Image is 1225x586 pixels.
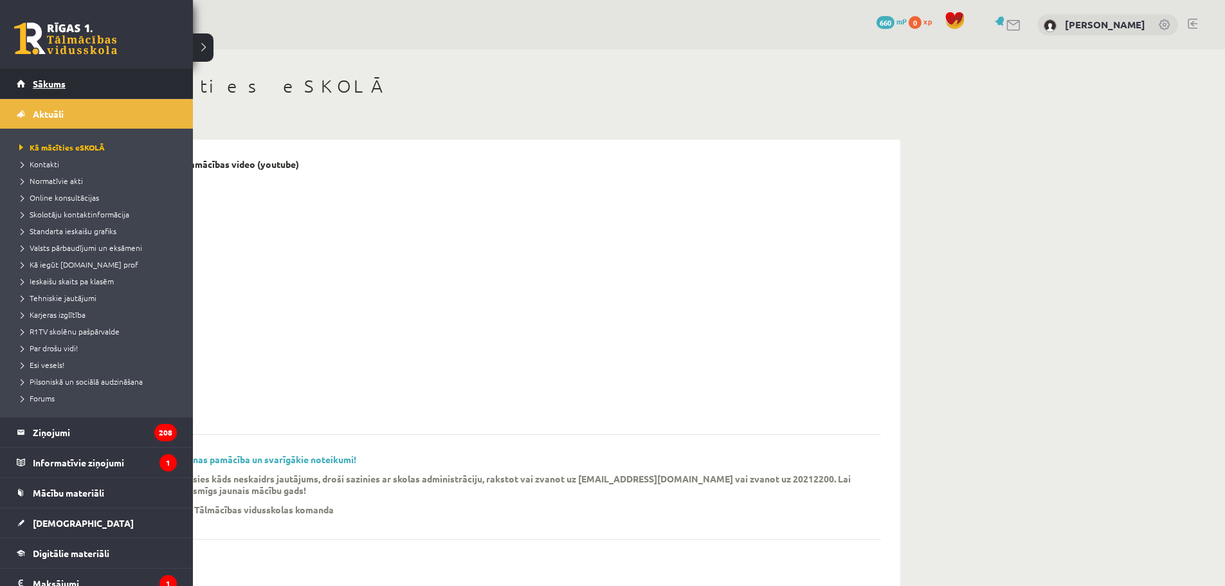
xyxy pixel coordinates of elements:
[16,359,180,371] a: Esi vesels!
[159,454,177,472] i: 1
[17,508,177,538] a: [DEMOGRAPHIC_DATA]
[33,108,64,120] span: Aktuāli
[16,142,105,152] span: Kā mācīties eSKOLĀ
[16,360,64,370] span: Esi vesels!
[16,259,180,270] a: Kā iegūt [DOMAIN_NAME] prof
[17,417,177,447] a: Ziņojumi208
[33,417,177,447] legend: Ziņojumi
[1044,19,1057,32] img: Mikus Marko Ruža
[33,78,66,89] span: Sākums
[16,393,55,403] span: Forums
[17,538,177,568] a: Digitālie materiāli
[909,16,921,29] span: 0
[77,75,900,97] h1: Kā mācīties eSKOLĀ
[876,16,907,26] a: 660 mP
[16,192,180,203] a: Online konsultācijas
[16,376,180,387] a: Pilsoniskā un sociālā audzināšana
[16,293,96,303] span: Tehniskie jautājumi
[96,473,862,496] p: Ja mācību procesā radīsies kāds neskaidrs jautājums, droši sazinies ar skolas administrāciju, rak...
[16,159,59,169] span: Kontakti
[16,175,180,187] a: Normatīvie akti
[16,376,143,387] span: Pilsoniskā un sociālā audzināšana
[17,99,177,129] a: Aktuāli
[160,504,334,515] p: Rīgas 1. Tālmācības vidusskolas komanda
[16,392,180,404] a: Forums
[16,342,180,354] a: Par drošu vidi!
[16,142,180,153] a: Kā mācīties eSKOLĀ
[16,158,180,170] a: Kontakti
[14,23,117,55] a: Rīgas 1. Tālmācības vidusskola
[16,242,180,253] a: Valsts pārbaudījumi un eksāmeni
[16,209,129,219] span: Skolotāju kontaktinformācija
[16,343,78,353] span: Par drošu vidi!
[923,16,932,26] span: xp
[16,243,142,253] span: Valsts pārbaudījumi un eksāmeni
[33,487,104,499] span: Mācību materiāli
[96,159,299,170] p: eSKOLAS lietošanas pamācības video (youtube)
[876,16,894,29] span: 660
[16,226,116,236] span: Standarta ieskaišu grafiks
[33,517,134,529] span: [DEMOGRAPHIC_DATA]
[16,208,180,220] a: Skolotāju kontaktinformācija
[17,478,177,508] a: Mācību materiāli
[16,225,180,237] a: Standarta ieskaišu grafiks
[909,16,938,26] a: 0 xp
[896,16,907,26] span: mP
[16,326,120,336] span: R1TV skolēnu pašpārvalde
[16,276,114,286] span: Ieskaišu skaits pa klasēm
[16,275,180,287] a: Ieskaišu skaits pa klasēm
[33,547,109,559] span: Digitālie materiāli
[96,453,356,465] a: R1TV eSKOLAS lietošanas pamācība un svarīgākie noteikumi!
[17,448,177,477] a: Informatīvie ziņojumi1
[16,309,180,320] a: Karjeras izglītība
[33,448,177,477] legend: Informatīvie ziņojumi
[1065,18,1145,31] a: [PERSON_NAME]
[16,325,180,337] a: R1TV skolēnu pašpārvalde
[16,176,83,186] span: Normatīvie akti
[16,309,86,320] span: Karjeras izglītība
[17,69,177,98] a: Sākums
[16,292,180,304] a: Tehniskie jautājumi
[16,259,138,270] span: Kā iegūt [DOMAIN_NAME] prof
[16,192,99,203] span: Online konsultācijas
[154,424,177,441] i: 208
